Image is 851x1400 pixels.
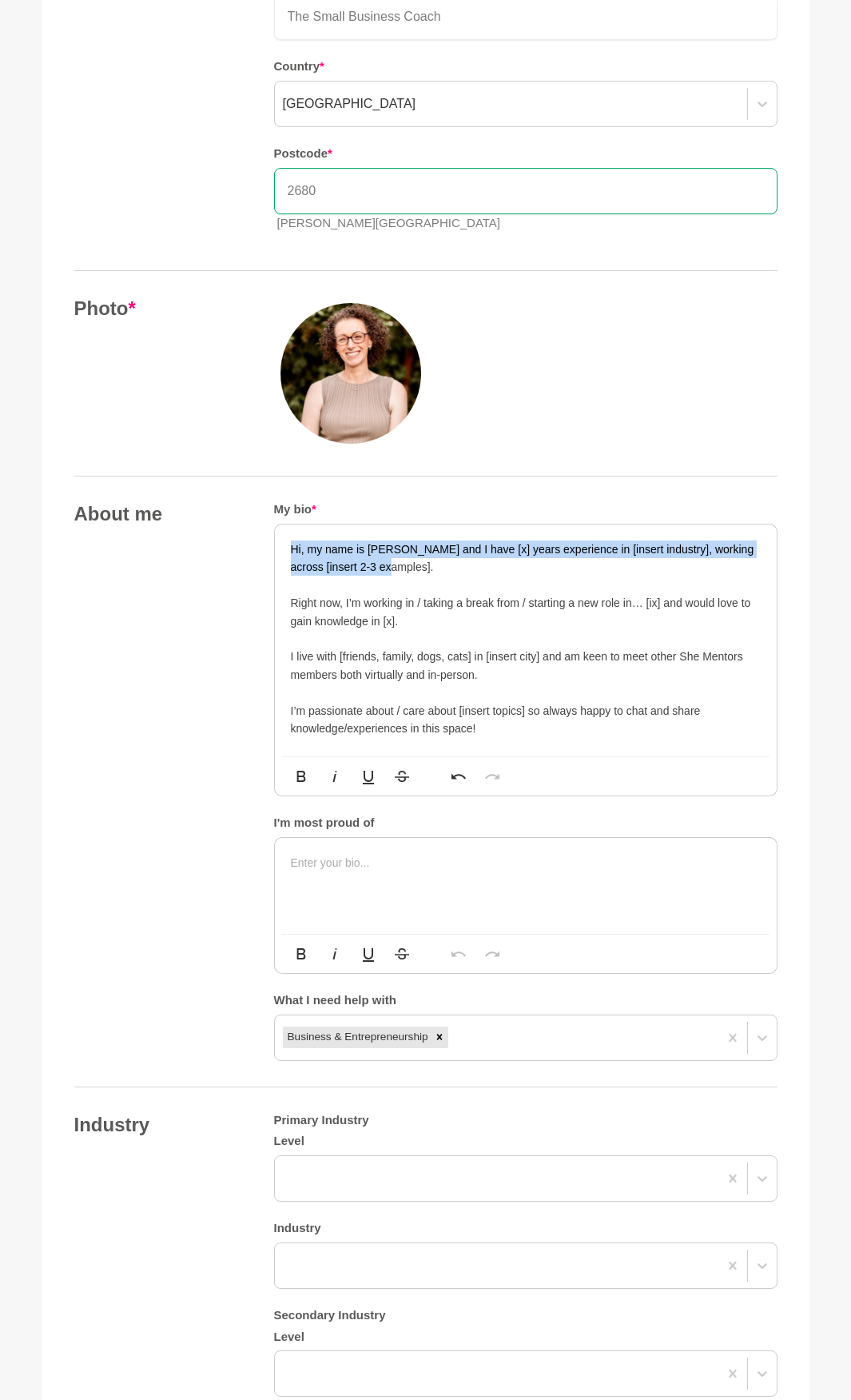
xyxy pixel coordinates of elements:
[274,146,777,162] h5: Postcode
[291,540,761,576] p: Hi, my name is [PERSON_NAME] and I have [x] years experience in [insert industry], working across...
[353,760,384,792] button: Underline (Ctrl+U)
[387,938,417,970] button: Strikethrough (Ctrl+S)
[274,502,777,517] h5: My bio
[320,938,350,970] button: Italic (Ctrl+I)
[274,168,777,214] input: Postcode
[274,1330,777,1345] h5: Level
[291,702,761,738] p: I’m passionate about / care about [insert topics] so always happy to chat and share knowledge/exp...
[274,1113,777,1128] h5: Primary Industry
[443,760,474,792] button: Undo (Ctrl+Z)
[283,94,416,114] div: [GEOGRAPHIC_DATA]
[353,938,384,970] button: Underline (Ctrl+U)
[274,59,777,74] h5: Country
[443,938,474,970] button: Undo (Ctrl+Z)
[74,502,242,526] h4: About me
[291,648,761,684] p: I live with [friends, family, dogs, cats] in [insert city] and am keen to meet other She Mentors ...
[274,993,777,1008] h5: What I need help with
[74,297,242,321] h4: Photo
[274,1134,777,1149] h5: Level
[74,1113,242,1137] h4: Industry
[274,1308,777,1323] h5: Secondary Industry
[274,816,777,831] h5: I'm most proud of
[320,760,350,792] button: Italic (Ctrl+I)
[477,760,507,792] button: Redo (Ctrl+Shift+Z)
[286,938,316,970] button: Bold (Ctrl+B)
[286,760,316,792] button: Bold (Ctrl+B)
[274,1221,777,1236] h5: Industry
[283,1027,431,1047] div: Business & Entrepreneurship
[291,594,761,630] p: Right now, I’m working in / taking a break from / starting a new role in… [ix] and would love to ...
[387,760,417,792] button: Strikethrough (Ctrl+S)
[477,938,507,970] button: Redo (Ctrl+Shift+Z)
[277,214,777,233] p: [PERSON_NAME][GEOGRAPHIC_DATA]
